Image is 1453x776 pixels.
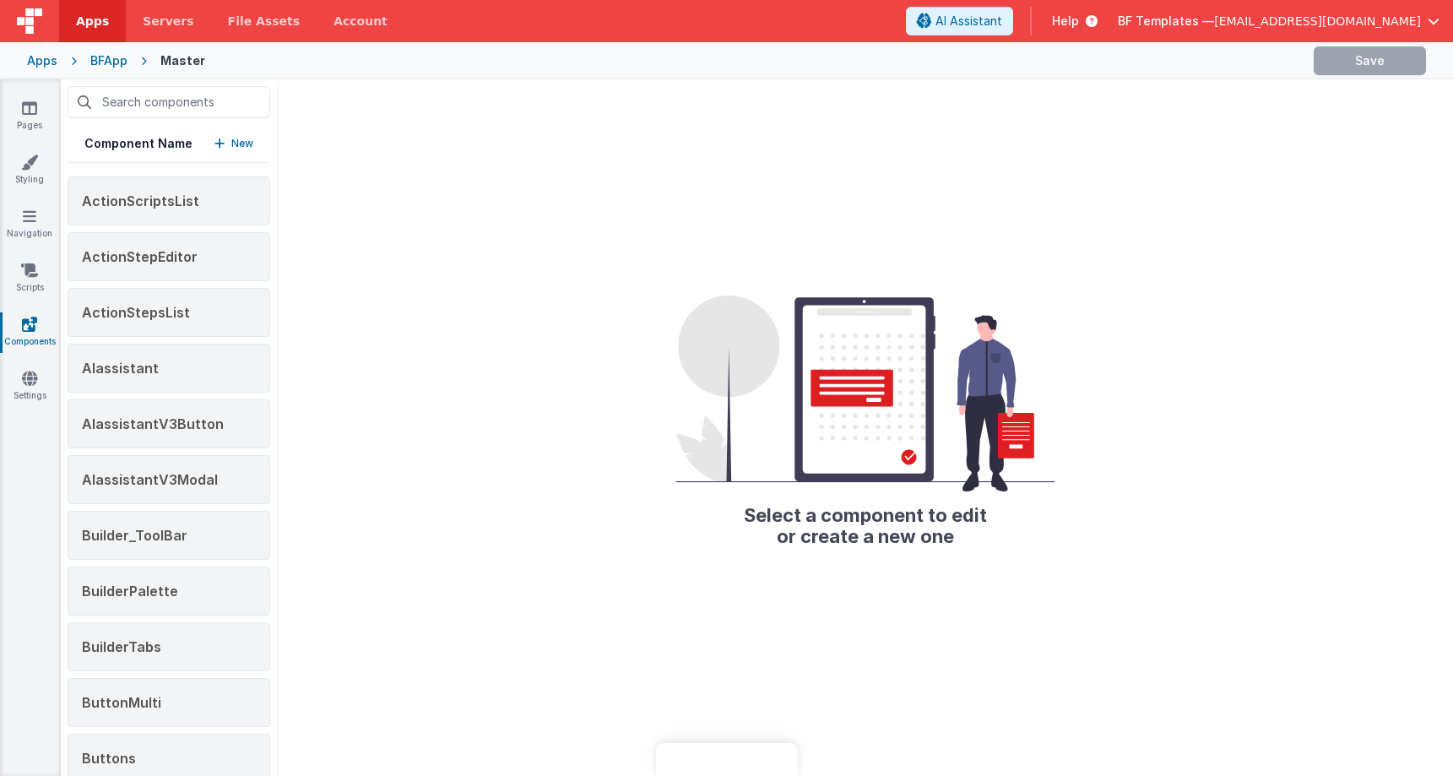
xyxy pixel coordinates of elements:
input: Search components [68,86,270,118]
p: New [231,135,253,152]
span: AIassistantV3Button [82,415,224,432]
span: AI Assistant [935,13,1002,30]
span: ActionScriptsList [82,193,199,209]
span: BF Templates — [1118,13,1214,30]
span: Apps [76,13,109,30]
span: BuilderPalette [82,583,178,600]
span: Help [1052,13,1079,30]
span: ButtonMulti [82,694,161,711]
div: Apps [27,52,57,69]
span: Servers [143,13,193,30]
span: Buttons [82,750,136,767]
h2: Select a component to edit or create a new one [676,491,1055,545]
button: BF Templates — [EMAIL_ADDRESS][DOMAIN_NAME] [1118,13,1439,30]
span: ActionStepsList [82,304,190,321]
span: File Assets [228,13,301,30]
button: AI Assistant [906,7,1013,35]
span: AIassistant [82,360,159,377]
span: ActionStepEditor [82,248,198,265]
div: Master [160,52,205,69]
div: BFApp [90,52,127,69]
span: AIassistantV3Modal [82,471,218,488]
h5: Component Name [84,135,192,152]
span: BuilderTabs [82,638,161,655]
span: [EMAIL_ADDRESS][DOMAIN_NAME] [1214,13,1421,30]
button: New [214,135,253,152]
span: Builder_ToolBar [82,527,187,544]
button: Save [1314,46,1426,75]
